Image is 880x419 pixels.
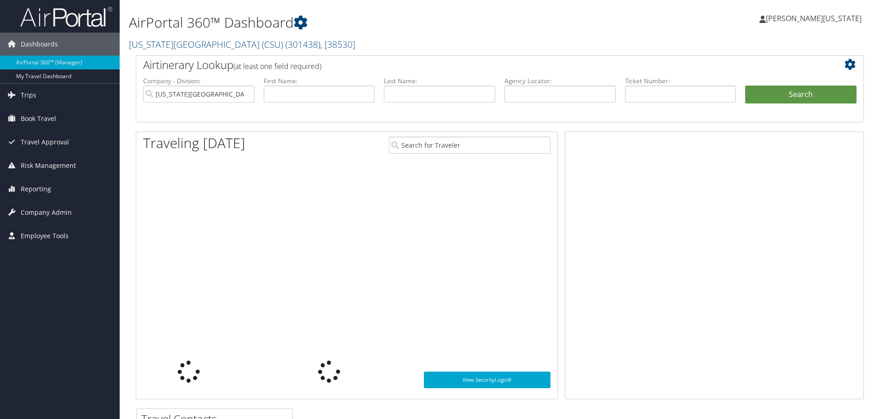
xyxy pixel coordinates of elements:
h2: Airtinerary Lookup [143,57,796,73]
a: [PERSON_NAME][US_STATE] [759,5,871,32]
h1: AirPortal 360™ Dashboard [129,13,624,32]
span: ( 301438 ) [285,38,320,51]
span: Book Travel [21,107,56,130]
span: Risk Management [21,154,76,177]
label: Agency Locator: [504,76,616,86]
span: , [ 38530 ] [320,38,355,51]
label: First Name: [264,76,375,86]
a: [US_STATE][GEOGRAPHIC_DATA] (CSU) [129,38,355,51]
img: airportal-logo.png [20,6,112,28]
label: Ticket Number: [625,76,736,86]
a: View SecurityLogic® [424,372,550,388]
label: Company - Division: [143,76,255,86]
span: Trips [21,84,36,107]
button: Search [745,86,857,104]
span: Travel Approval [21,131,69,154]
span: Reporting [21,178,51,201]
label: Last Name: [384,76,495,86]
span: Dashboards [21,33,58,56]
span: (at least one field required) [233,61,321,71]
span: [PERSON_NAME][US_STATE] [766,13,862,23]
input: Search for Traveler [389,137,550,154]
span: Employee Tools [21,224,69,247]
span: Company Admin [21,201,72,224]
h1: Traveling [DATE] [143,133,245,153]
